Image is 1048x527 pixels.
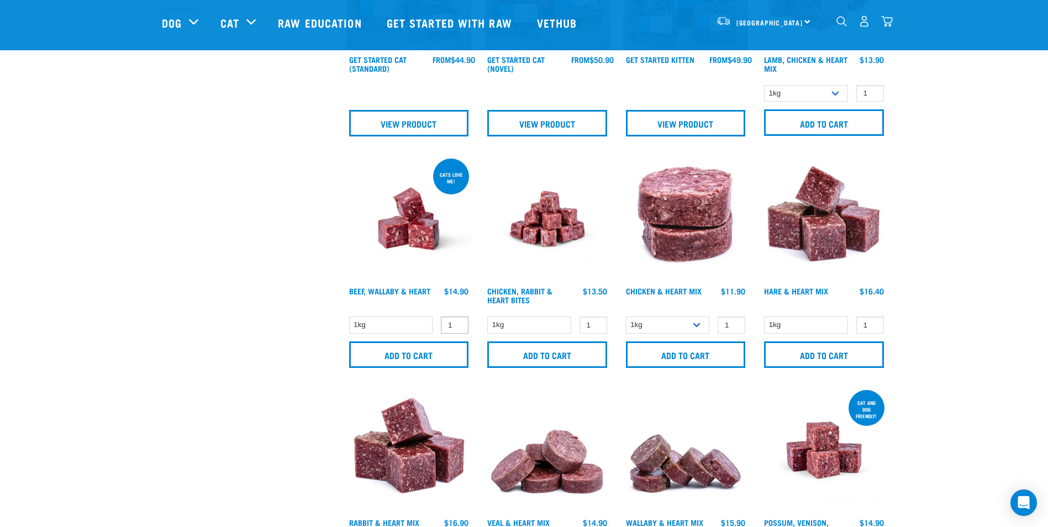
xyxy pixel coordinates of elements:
[623,156,749,282] img: Chicken and Heart Medallions
[267,1,375,45] a: Raw Education
[856,85,884,102] input: 1
[626,520,703,524] a: Wallaby & Heart Mix
[526,1,591,45] a: Vethub
[433,57,451,61] span: FROM
[721,287,745,296] div: $11.90
[444,518,468,527] div: $16.90
[349,341,469,368] input: Add to cart
[849,394,884,424] div: cat and dog friendly!
[860,518,884,527] div: $14.90
[349,110,469,136] a: View Product
[220,14,239,31] a: Cat
[764,289,828,293] a: Hare & Heart Mix
[433,166,469,189] div: Cats love me!
[881,15,893,27] img: home-icon@2x.png
[349,289,430,293] a: Beef, Wallaby & Heart
[444,287,468,296] div: $14.90
[736,20,803,24] span: [GEOGRAPHIC_DATA]
[764,341,884,368] input: Add to cart
[836,16,847,27] img: home-icon-1@2x.png
[583,518,607,527] div: $14.90
[376,1,526,45] a: Get started with Raw
[718,317,745,334] input: 1
[716,16,731,26] img: van-moving.png
[349,520,419,524] a: Rabbit & Heart Mix
[626,57,694,61] a: Get Started Kitten
[761,388,887,513] img: Possum Venison Salmon Organ 1626
[346,388,472,513] img: 1087 Rabbit Heart Cubes 01
[709,55,752,64] div: $49.90
[764,57,847,70] a: Lamb, Chicken & Heart Mix
[433,55,475,64] div: $44.90
[487,289,552,302] a: Chicken, Rabbit & Heart Bites
[860,287,884,296] div: $16.40
[1010,489,1037,516] div: Open Intercom Messenger
[761,156,887,282] img: Pile Of Cubed Hare Heart For Pets
[571,55,614,64] div: $50.90
[571,57,589,61] span: FROM
[487,110,607,136] a: View Product
[859,15,870,27] img: user.png
[623,388,749,513] img: 1093 Wallaby Heart Medallions 01
[856,317,884,334] input: 1
[583,287,607,296] div: $13.50
[441,317,468,334] input: 1
[346,156,472,282] img: Raw Essentials 2024 July2572 Beef Wallaby Heart
[626,110,746,136] a: View Product
[487,341,607,368] input: Add to cart
[721,518,745,527] div: $15.90
[484,388,610,513] img: 1152 Veal Heart Medallions 01
[162,14,182,31] a: Dog
[484,156,610,282] img: Chicken Rabbit Heart 1609
[626,341,746,368] input: Add to cart
[626,289,702,293] a: Chicken & Heart Mix
[764,109,884,136] input: Add to cart
[487,57,545,70] a: Get Started Cat (Novel)
[580,317,607,334] input: 1
[487,520,550,524] a: Veal & Heart Mix
[860,55,884,64] div: $13.90
[709,57,728,61] span: FROM
[349,57,407,70] a: Get Started Cat (Standard)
